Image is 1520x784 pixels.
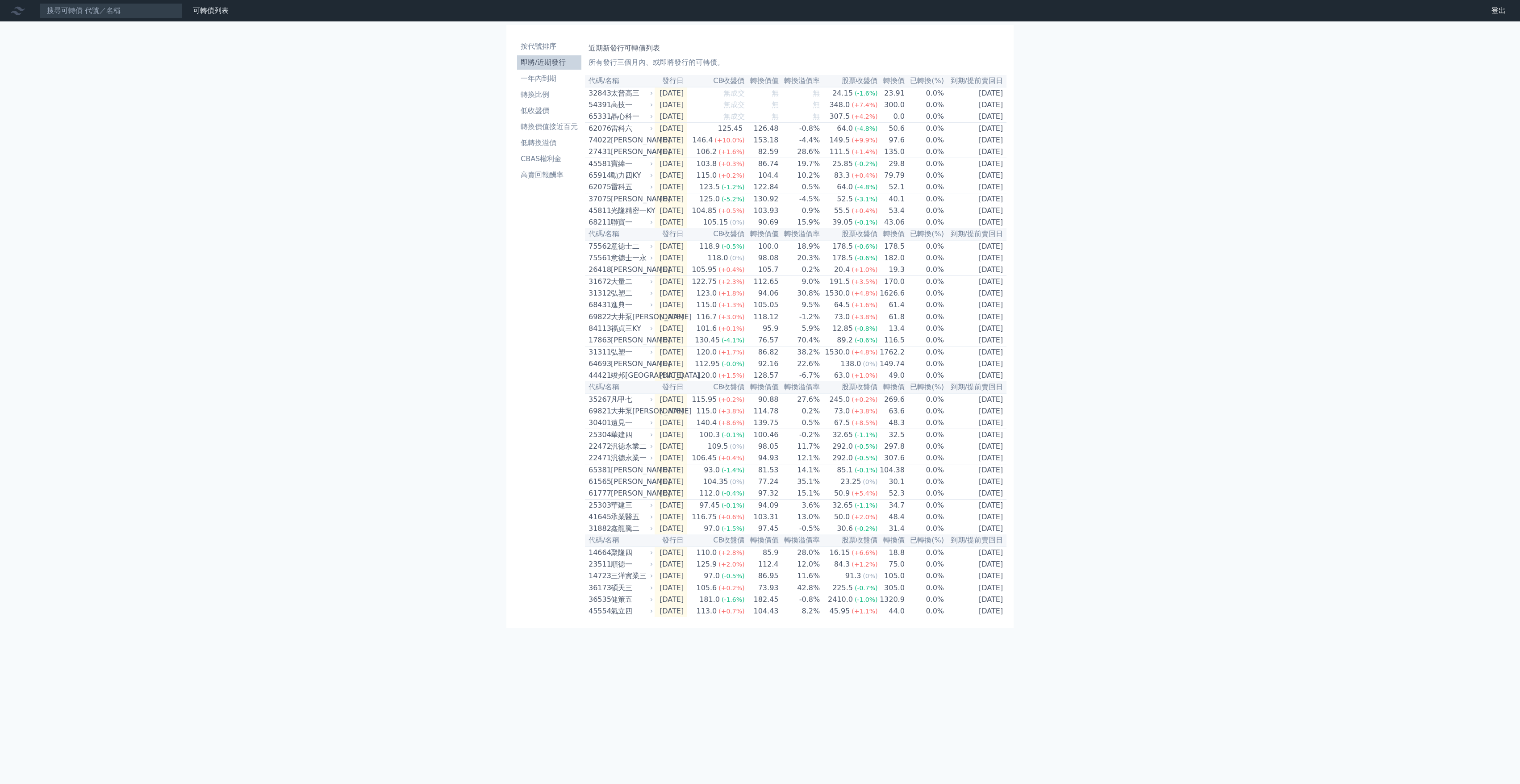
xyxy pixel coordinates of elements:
th: 發行日 [655,75,687,87]
div: 123.5 [697,182,722,192]
div: 101.6 [694,323,718,334]
a: 低收盤價 [517,104,581,118]
div: 125.0 [697,194,722,204]
td: 0.0% [905,134,944,146]
th: 轉換價值 [745,228,779,240]
td: [DATE] [944,252,1006,264]
td: 103.93 [745,205,779,217]
td: -1.2% [779,311,821,323]
td: 105.7 [745,264,779,276]
td: [DATE] [655,252,687,264]
span: 無 [813,89,820,97]
div: 62076 [589,123,609,134]
td: [DATE] [655,134,687,146]
span: (-1.2%) [722,183,745,191]
td: -0.8% [779,123,821,135]
div: 73.0 [832,312,852,322]
span: (-4.8%) [855,125,878,132]
td: [DATE] [944,146,1006,158]
td: [DATE] [944,276,1006,288]
div: 84113 [589,323,609,334]
td: -4.5% [779,193,821,205]
td: 135.0 [878,146,905,158]
td: 0.0% [905,99,944,111]
a: 低轉換溢價 [517,136,581,150]
input: 搜尋可轉債 代號／名稱 [39,3,182,18]
div: 弘塑二 [611,288,651,299]
a: 轉換價值接近百元 [517,120,581,134]
li: 低轉換溢價 [517,138,581,148]
th: CB收盤價 [687,75,745,87]
td: 90.69 [745,217,779,228]
td: 0.0% [905,252,944,264]
td: [DATE] [655,276,687,288]
th: 到期/提前賣回日 [944,75,1006,87]
div: 1530.0 [823,347,852,358]
th: 已轉換(%) [905,228,944,240]
td: [DATE] [655,181,687,193]
span: (-1.6%) [855,90,878,97]
td: [DATE] [655,240,687,252]
li: CBAS權利金 [517,154,581,164]
td: 95.9 [745,323,779,334]
th: 到期/提前賣回日 [944,228,1006,240]
th: CB收盤價 [687,228,745,240]
a: 轉換比例 [517,88,581,102]
td: 178.5 [878,240,905,252]
td: 43.06 [878,217,905,228]
td: [DATE] [944,288,1006,299]
div: 福貞三KY [611,323,651,334]
div: 45811 [589,205,609,216]
div: 118.0 [706,253,730,263]
div: 45581 [589,158,609,169]
td: 1626.6 [878,288,905,299]
td: [DATE] [944,158,1006,170]
div: 104.85 [690,205,718,216]
div: 65331 [589,111,609,122]
th: 已轉換(%) [905,75,944,87]
span: (+0.5%) [718,207,744,214]
td: [DATE] [655,99,687,111]
td: 0.5% [779,181,821,193]
span: (+9.9%) [852,137,877,144]
td: [DATE] [944,87,1006,99]
div: 意德士一永 [611,253,651,263]
span: 無 [772,89,779,97]
td: 70.4% [779,334,821,346]
span: 無成交 [723,100,745,109]
td: 18.9% [779,240,821,252]
td: 94.06 [745,288,779,299]
a: CBAS權利金 [517,152,581,166]
td: 0.9% [779,205,821,217]
td: 170.0 [878,276,905,288]
span: (+1.4%) [852,148,877,155]
span: (-5.2%) [722,196,745,203]
div: 27431 [589,146,609,157]
td: 86.74 [745,158,779,170]
td: [DATE] [655,264,687,276]
span: (+4.8%) [852,290,877,297]
a: 高賣回報酬率 [517,168,581,182]
div: 55.5 [832,205,852,216]
div: 120.0 [694,347,718,358]
th: 代碼/名稱 [585,75,655,87]
div: 307.5 [827,111,852,122]
td: 0.0% [905,217,944,228]
span: (+0.4%) [852,172,877,179]
th: 股票收盤價 [820,75,878,87]
div: 大井泵[PERSON_NAME] [611,312,651,322]
div: 65914 [589,170,609,181]
td: 53.4 [878,205,905,217]
td: 0.0% [905,205,944,217]
td: 0.0% [905,323,944,334]
span: (+3.5%) [852,278,877,285]
span: (+1.6%) [852,301,877,309]
div: 52.5 [835,194,855,204]
div: 晶心科一 [611,111,651,122]
td: 0.0 [878,111,905,123]
div: 123.0 [694,288,718,299]
td: 0.2% [779,264,821,276]
td: 50.6 [878,123,905,135]
td: 98.08 [745,252,779,264]
td: 13.4 [878,323,905,334]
